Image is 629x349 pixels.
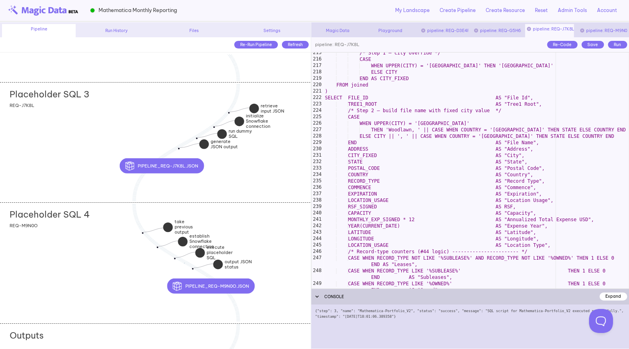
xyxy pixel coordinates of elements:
[311,101,323,107] div: 223
[10,209,90,220] h2: Placeholder SQL 4
[10,89,89,99] h2: Placeholder SQL 3
[578,28,627,34] div: pipeline: REQ-M9N0O
[98,6,177,14] span: Mathematica Monthly Reporting
[167,278,255,294] button: pipeline_REQ-M9N0O.json
[311,95,323,101] div: 222
[80,28,153,34] div: Run History
[311,37,360,52] div: pipeline: REQ-J7K8L
[311,305,629,349] div: {"step": 3, "name": "Mathematica-Portfolio_V2", "status": "success", "message": "SQL script for M...
[207,244,233,260] strong: execute placeholder SQL
[311,139,323,146] div: 229
[179,147,219,158] div: generate JSON output
[311,210,323,216] div: 240
[311,223,323,229] div: 242
[2,24,76,37] div: Pipeline
[158,246,198,262] div: establish Snowflake connection
[311,146,323,152] div: 230
[311,178,323,184] div: 235
[311,204,323,210] div: 239
[211,278,298,294] div: pipeline_REQ-M9N0O.json
[311,152,323,159] div: 231
[197,137,237,147] div: run dummy SQL
[175,219,193,235] strong: take previous output
[535,7,548,14] a: Reset
[395,7,430,14] a: My Landscape
[311,63,323,69] div: 217
[313,28,362,34] div: Magic Data
[597,7,617,14] a: Account
[311,216,323,223] div: 241
[486,7,525,14] a: Create Resource
[311,184,323,191] div: 236
[599,293,627,300] div: Expand
[366,28,415,34] div: Playground
[235,28,309,34] div: Settings
[311,280,323,293] div: 249
[234,41,278,48] div: Re-Run Pipeline
[311,255,323,268] div: 247
[229,112,269,122] div: retrieve input JSON
[282,41,309,48] div: Refresh
[311,197,323,204] div: 238
[558,7,587,14] a: Admin Tools
[525,24,574,37] div: pipeline: REQ-J7K8L
[311,82,323,88] div: 220
[311,69,323,75] div: 218
[157,28,231,34] div: Files
[324,294,344,299] span: CONSOLE
[215,126,255,141] div: initialize Snowflake connection
[419,28,468,34] div: pipeline: REQ-D3E4F
[143,232,183,248] div: take previous output
[311,88,323,95] div: 221
[311,133,323,139] div: 228
[246,113,270,129] strong: initialize Snowflake connection
[225,259,252,270] strong: output JSON status
[311,75,323,82] div: 219
[189,233,214,249] strong: establish Snowflake connection
[311,236,323,242] div: 244
[581,41,604,48] div: Save
[8,5,78,16] img: beta-logo.png
[608,41,627,48] div: Run
[10,103,34,108] span: REQ-J7K8L
[311,268,323,280] div: 248
[547,41,577,48] div: Re-Code
[311,107,323,114] div: 224
[311,229,323,236] div: 243
[211,139,238,149] strong: generate JSON output
[311,114,323,120] div: 225
[261,103,284,114] strong: retrieve input JSON
[175,257,215,273] div: execute placeholder SQL
[229,128,252,139] strong: run dummy SQL
[10,223,38,228] span: REQ-M9N0O
[311,191,323,197] div: 237
[311,120,323,127] div: 226
[311,171,323,178] div: 234
[311,50,323,56] div: 215
[472,28,521,34] div: pipeline: REQ-G5H6I
[10,330,44,341] h2: Outputs
[311,242,323,248] div: 245
[311,127,323,133] div: 227
[193,268,233,278] div: output JSON status
[311,159,323,165] div: 232
[440,7,476,14] a: Create Pipeline
[120,158,204,173] button: pipeline_REQ-J7K8L.json
[311,56,323,63] div: 216
[162,158,246,173] div: pipeline_REQ-J7K8L.json
[311,248,323,255] div: 246
[311,165,323,171] div: 233
[589,309,613,333] iframe: Toggle Customer Support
